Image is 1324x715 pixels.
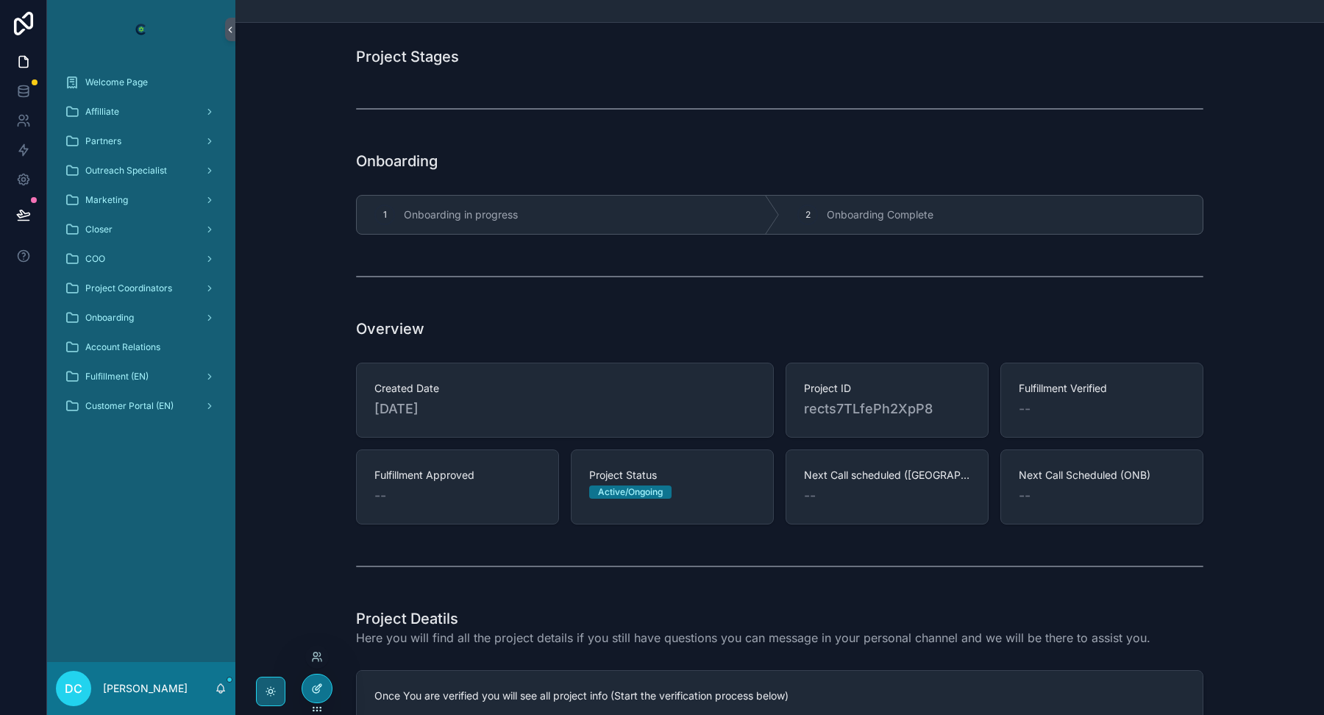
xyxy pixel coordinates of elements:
span: [DATE] [374,399,755,419]
span: COO [85,253,105,265]
div: Active/Ongoing [598,485,663,499]
span: rects7TLfePh2XpP8 [804,399,970,419]
span: Closer [85,224,113,235]
span: Created Date [374,381,755,396]
span: Next Call Scheduled (ONB) [1019,468,1185,483]
span: -- [1019,399,1031,419]
span: Onboarding [85,312,134,324]
img: App logo [129,18,153,41]
h1: Project Deatils [356,608,1150,629]
a: Affilliate [56,99,227,125]
span: Affilliate [85,106,119,118]
span: Fulfillment (EN) [85,371,149,383]
span: Here you will find all the project details if you still have questions you can message in your pe... [356,629,1150,647]
span: Onboarding Complete [827,207,933,222]
span: Fulfillment Approved [374,468,541,483]
span: Marketing [85,194,128,206]
a: Outreach Specialist [56,157,227,184]
a: Welcome Page [56,69,227,96]
a: Partners [56,128,227,154]
div: scrollable content [47,59,235,662]
span: Fulfillment Verified [1019,381,1185,396]
span: 2 [805,209,811,221]
a: Customer Portal (EN) [56,393,227,419]
span: DC [65,680,82,697]
a: COO [56,246,227,272]
span: Project Status [589,468,755,483]
span: Customer Portal (EN) [85,400,174,412]
span: Partners [85,135,121,147]
span: Onboarding in progress [404,207,518,222]
span: Project ID [804,381,970,396]
span: 1 [383,209,387,221]
p: [PERSON_NAME] [103,681,188,696]
span: Account Relations [85,341,160,353]
span: -- [1019,485,1031,506]
a: Closer [56,216,227,243]
span: -- [804,485,816,506]
a: Fulfillment (EN) [56,363,227,390]
span: Outreach Specialist [85,165,167,177]
span: Once You are verified you will see all project info (Start the verification process below) [374,689,789,702]
span: -- [374,485,386,506]
a: Project Coordinators [56,275,227,302]
a: Onboarding [56,305,227,331]
span: Welcome Page [85,77,148,88]
h1: Project Stages [356,46,459,67]
h1: Onboarding [356,151,438,171]
a: Account Relations [56,334,227,360]
h1: Overview [356,319,424,339]
a: Marketing [56,187,227,213]
span: Next Call scheduled ([GEOGRAPHIC_DATA]) [804,468,970,483]
span: Project Coordinators [85,282,172,294]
